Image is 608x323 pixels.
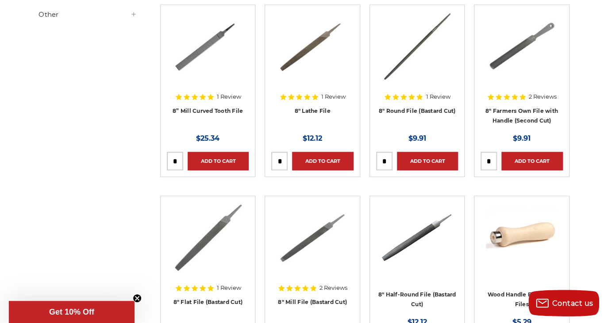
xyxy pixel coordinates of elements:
span: 1 Review [217,285,241,291]
a: 8" Lathe File [294,108,330,114]
div: Get 10% OffClose teaser [9,301,135,323]
a: 8 Inch Round File Bastard Cut, Double Cut [376,11,458,93]
span: 1 Review [426,94,450,100]
img: 8 Inch Round File Bastard Cut, Double Cut [381,11,453,82]
span: $25.34 [196,134,219,142]
img: 8" Half round bastard file [381,202,452,273]
span: 2 Reviews [529,94,557,100]
a: Wood Handle For 6" - 8" Files [487,291,556,308]
img: File Handle [486,202,558,273]
a: Add to Cart [501,152,562,170]
a: 8" Mill Curved Tooth File with Tang [167,11,249,93]
a: Add to Cart [188,152,249,170]
a: 8” Mill Curved Tooth File [173,108,243,114]
a: 8" Mill File (Bastard Cut) [278,299,347,305]
span: 1 Review [321,94,346,100]
span: 2 Reviews [319,285,347,291]
span: $9.91 [408,134,426,142]
span: $12.12 [303,134,322,142]
a: 8" Mill File Bastard Cut [271,202,353,284]
img: 8" Mill File Bastard Cut [277,202,348,273]
img: 8 Inch Lathe File, Single Cut [277,11,348,82]
a: File Handle [481,202,562,284]
a: 8" Flat Bastard File [167,202,249,284]
img: 8" Mill Curved Tooth File with Tang [173,11,243,82]
img: 8 Inch Axe File with Handle [486,11,557,82]
a: 8 Inch Lathe File, Single Cut [271,11,353,93]
a: 8" Farmers Own File with Handle (Second Cut) [485,108,558,124]
h5: Other [38,9,137,20]
span: 1 Review [217,94,241,100]
img: 8" Flat Bastard File [172,202,244,273]
a: 8" Half-Round File (Bastard Cut) [378,291,456,308]
a: 8" Round File (Bastard Cut) [379,108,456,114]
span: $9.91 [513,134,531,142]
span: Get 10% Off [49,308,94,316]
span: Contact us [552,299,593,308]
button: Contact us [528,290,599,316]
a: Add to Cart [397,152,458,170]
button: Close teaser [133,294,142,303]
a: 8 Inch Axe File with Handle [481,11,562,93]
a: 8" Half round bastard file [376,202,458,284]
a: Add to Cart [292,152,353,170]
a: 8" Flat File (Bastard Cut) [173,299,242,305]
